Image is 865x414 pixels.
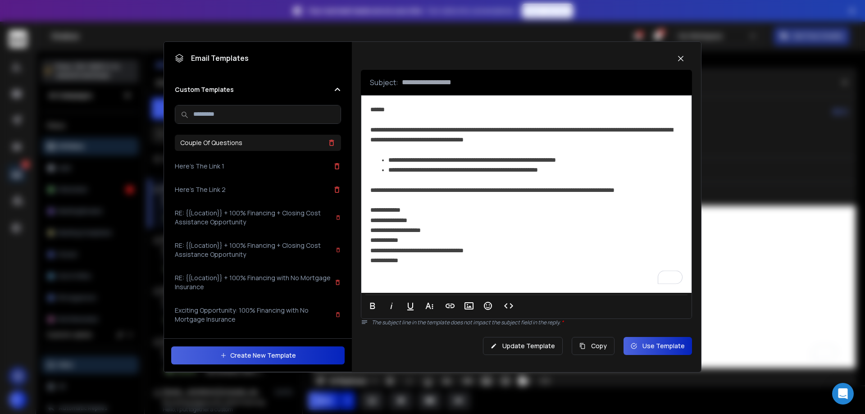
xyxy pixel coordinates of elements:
div: Open Intercom Messenger [832,383,854,405]
button: Italic (Ctrl+I) [383,297,400,315]
h3: RE: {{Location}} + 100% Financing with No Mortgage Insurance [175,273,334,291]
button: Underline (Ctrl+U) [402,297,419,315]
button: Use Template [624,337,692,355]
p: The subject line in the template does not impact the subject field in the [372,319,692,326]
button: Insert Image (Ctrl+P) [460,297,478,315]
button: Insert Link (Ctrl+K) [442,297,459,315]
span: reply. [547,318,564,326]
button: More Text [421,297,438,315]
h3: RE: {{Location}} + 100% Financing + Closing Cost Assistance Opportunity [175,241,335,259]
h3: Exciting Opportunity: 100% Financing with No Mortgage Insurance [175,306,335,324]
p: Subject: [370,77,398,88]
button: Copy [572,337,615,355]
button: Code View [500,297,517,315]
button: Bold (Ctrl+B) [364,297,381,315]
h3: RE: {{Location}} + 100% Financing + Closing Cost Assistance Opportunity [175,209,335,227]
button: Create New Template [171,346,345,364]
button: Emoticons [479,297,496,315]
button: Update Template [483,337,563,355]
div: To enrich screen reader interactions, please activate Accessibility in Grammarly extension settings [361,96,692,293]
